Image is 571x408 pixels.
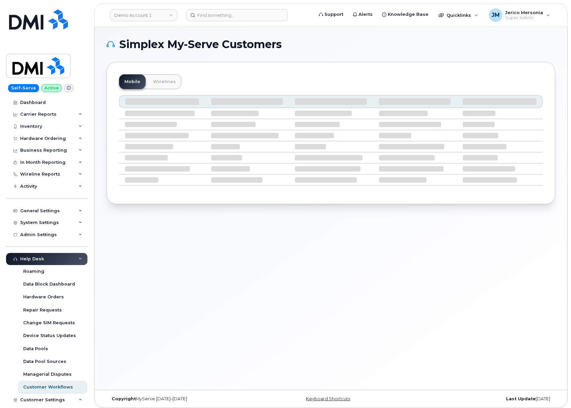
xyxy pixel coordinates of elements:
[119,74,146,89] a: Mobile
[107,396,256,402] div: MyServe [DATE]–[DATE]
[148,74,181,89] a: Wirelines
[406,396,555,402] div: [DATE]
[112,396,136,401] strong: Copyright
[306,396,350,401] a: Keyboard Shortcuts
[506,396,536,401] strong: Last Update
[119,39,282,49] span: Simplex My-Serve Customers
